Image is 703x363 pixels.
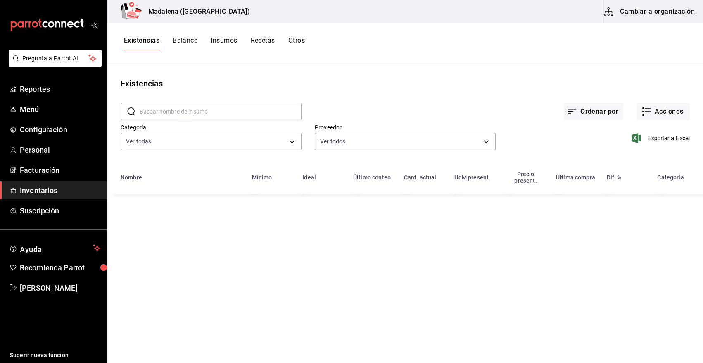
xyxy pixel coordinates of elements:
[250,36,275,50] button: Recetas
[6,60,102,69] a: Pregunta a Parrot AI
[124,36,305,50] div: navigation tabs
[556,174,595,181] div: Última compra
[124,36,159,50] button: Existencias
[211,36,237,50] button: Insumos
[20,243,90,253] span: Ayuda
[20,84,100,95] span: Reportes
[121,174,142,181] div: Nombre
[9,50,102,67] button: Pregunta a Parrot AI
[454,174,490,181] div: UdM present.
[20,205,100,216] span: Suscripción
[657,174,684,181] div: Categoría
[20,262,100,273] span: Recomienda Parrot
[404,174,437,181] div: Cant. actual
[505,171,546,184] div: Precio present.
[288,36,305,50] button: Otros
[121,124,302,130] label: Categoría
[20,124,100,135] span: Configuración
[126,137,151,146] span: Ver todas
[302,174,316,181] div: Ideal
[10,351,100,360] span: Sugerir nueva función
[636,103,690,120] button: Acciones
[353,174,391,181] div: Último conteo
[252,174,272,181] div: Mínimo
[91,21,97,28] button: open_drawer_menu
[20,185,100,196] span: Inventarios
[20,144,100,155] span: Personal
[564,103,623,120] button: Ordenar por
[607,174,622,181] div: Dif. %
[121,77,163,90] div: Existencias
[633,133,690,143] button: Exportar a Excel
[142,7,250,17] h3: Madalena ([GEOGRAPHIC_DATA])
[315,124,496,130] label: Proveedor
[173,36,197,50] button: Balance
[320,137,345,146] span: Ver todos
[20,282,100,294] span: [PERSON_NAME]
[22,54,89,63] span: Pregunta a Parrot AI
[20,104,100,115] span: Menú
[140,103,302,120] input: Buscar nombre de insumo
[20,165,100,176] span: Facturación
